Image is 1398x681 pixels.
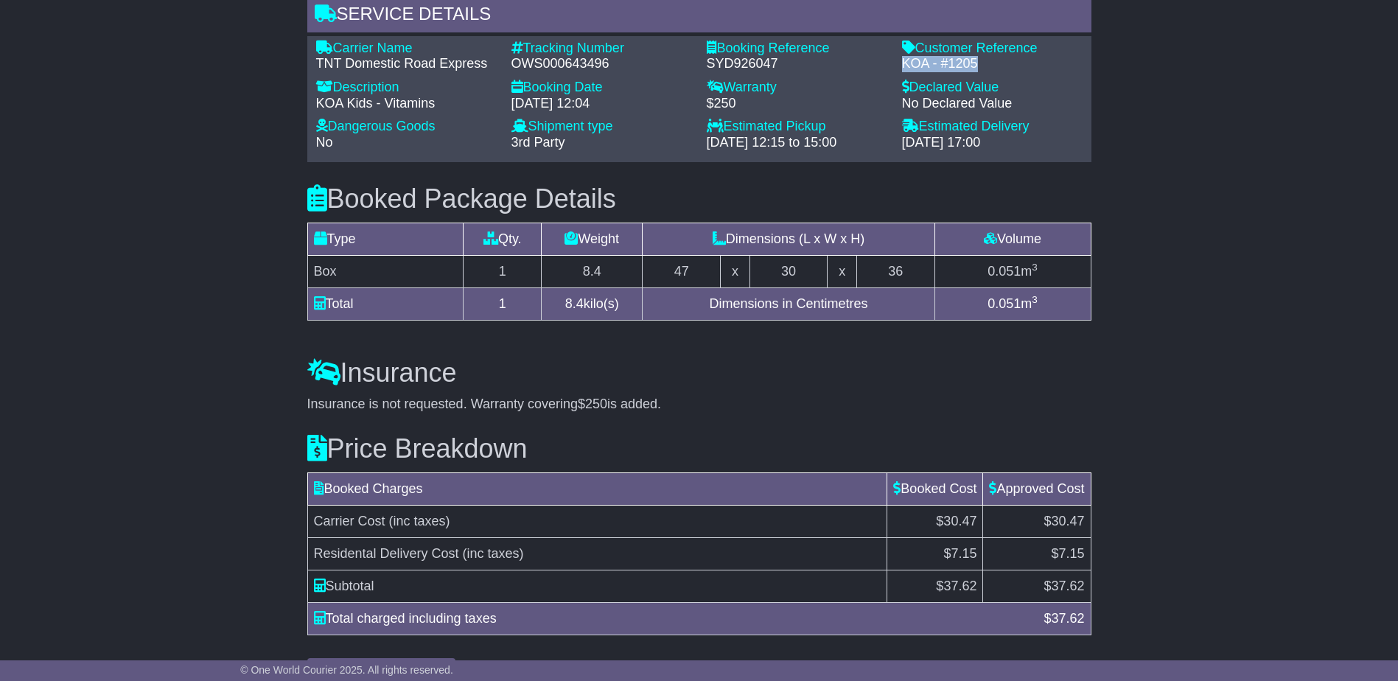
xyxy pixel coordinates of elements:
[934,256,1091,288] td: m
[707,41,887,57] div: Booking Reference
[887,570,983,602] td: $
[511,119,692,135] div: Shipment type
[314,514,385,528] span: Carrier Cost
[307,184,1091,214] h3: Booked Package Details
[316,96,497,112] div: KOA Kids - Vitamins
[887,472,983,505] td: Booked Cost
[902,96,1083,112] div: No Declared Value
[1051,611,1084,626] span: 37.62
[643,223,934,256] td: Dimensions (L x W x H)
[1036,609,1091,629] div: $
[307,472,887,505] td: Booked Charges
[307,358,1091,388] h3: Insurance
[707,56,887,72] div: SYD926047
[389,514,450,528] span: (inc taxes)
[307,570,887,602] td: Subtotal
[464,256,542,288] td: 1
[307,397,1091,413] div: Insurance is not requested. Warranty covering is added.
[721,256,749,288] td: x
[902,56,1083,72] div: KOA - #1205
[307,288,464,321] td: Total
[828,256,856,288] td: x
[307,609,1037,629] div: Total charged including taxes
[307,223,464,256] td: Type
[578,397,607,411] span: $250
[988,296,1021,311] span: 0.051
[643,288,934,321] td: Dimensions in Centimetres
[707,119,887,135] div: Estimated Pickup
[749,256,828,288] td: 30
[1044,514,1084,528] span: $30.47
[511,41,692,57] div: Tracking Number
[307,256,464,288] td: Box
[542,223,643,256] td: Weight
[511,56,692,72] div: OWS000643496
[943,579,976,593] span: 37.62
[542,256,643,288] td: 8.4
[316,135,333,150] span: No
[643,256,721,288] td: 47
[316,119,497,135] div: Dangerous Goods
[856,256,934,288] td: 36
[983,472,1091,505] td: Approved Cost
[307,434,1091,464] h3: Price Breakdown
[511,135,565,150] span: 3rd Party
[902,119,1083,135] div: Estimated Delivery
[934,288,1091,321] td: m
[463,546,524,561] span: (inc taxes)
[464,223,542,256] td: Qty.
[316,41,497,57] div: Carrier Name
[983,570,1091,602] td: $
[1032,294,1038,305] sup: 3
[316,56,497,72] div: TNT Domestic Road Express
[707,135,887,151] div: [DATE] 12:15 to 15:00
[240,664,453,676] span: © One World Courier 2025. All rights reserved.
[565,296,584,311] span: 8.4
[464,288,542,321] td: 1
[707,96,887,112] div: $250
[1051,546,1084,561] span: $7.15
[934,223,1091,256] td: Volume
[542,288,643,321] td: kilo(s)
[316,80,497,96] div: Description
[943,546,976,561] span: $7.15
[707,80,887,96] div: Warranty
[988,264,1021,279] span: 0.051
[314,546,459,561] span: Residental Delivery Cost
[511,96,692,112] div: [DATE] 12:04
[1051,579,1084,593] span: 37.62
[902,135,1083,151] div: [DATE] 17:00
[936,514,976,528] span: $30.47
[902,80,1083,96] div: Declared Value
[1032,262,1038,273] sup: 3
[511,80,692,96] div: Booking Date
[902,41,1083,57] div: Customer Reference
